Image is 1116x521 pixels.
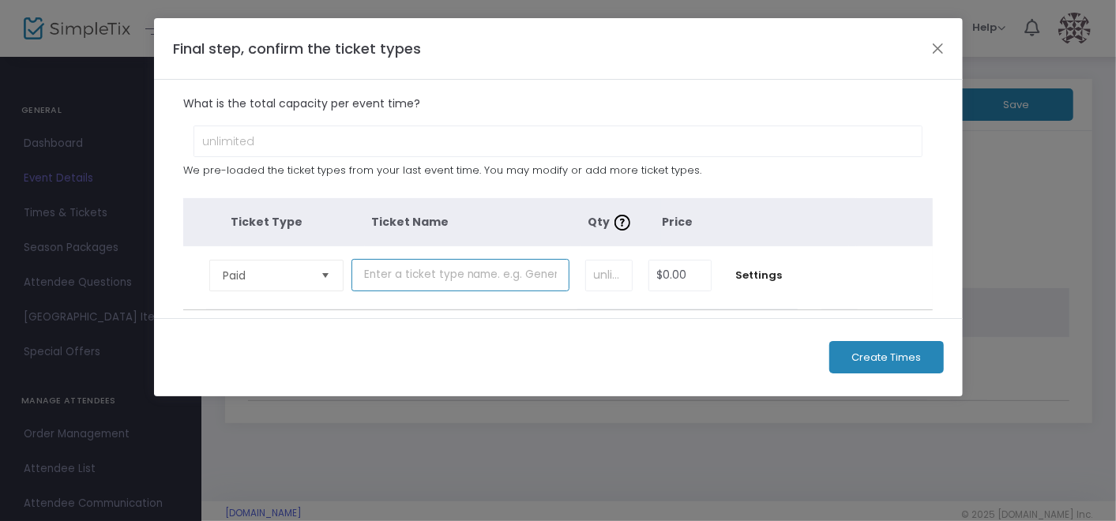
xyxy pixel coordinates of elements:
input: unlimited [586,260,632,290]
span: Settings [727,268,790,283]
input: Enter a ticket type name. e.g. General Admission [351,259,569,291]
input: unlimited [194,126,922,156]
p: We pre-loaded the ticket types from your last event time. You may modify or add more ticket types. [183,163,933,178]
img: question-mark [614,215,630,231]
span: Paid [223,268,308,283]
span: Ticket Name [371,214,449,230]
span: Final step, confirm the ticket types [174,39,422,58]
span: Ticket Type [231,214,302,230]
input: Price [649,260,711,290]
span: Create Times [852,351,922,364]
button: Select [314,260,336,290]
span: Price [662,214,693,230]
button: Close [927,38,948,58]
button: Create Times [829,341,944,373]
label: What is the total capacity per event time? [183,88,933,121]
span: Qty [588,214,634,230]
